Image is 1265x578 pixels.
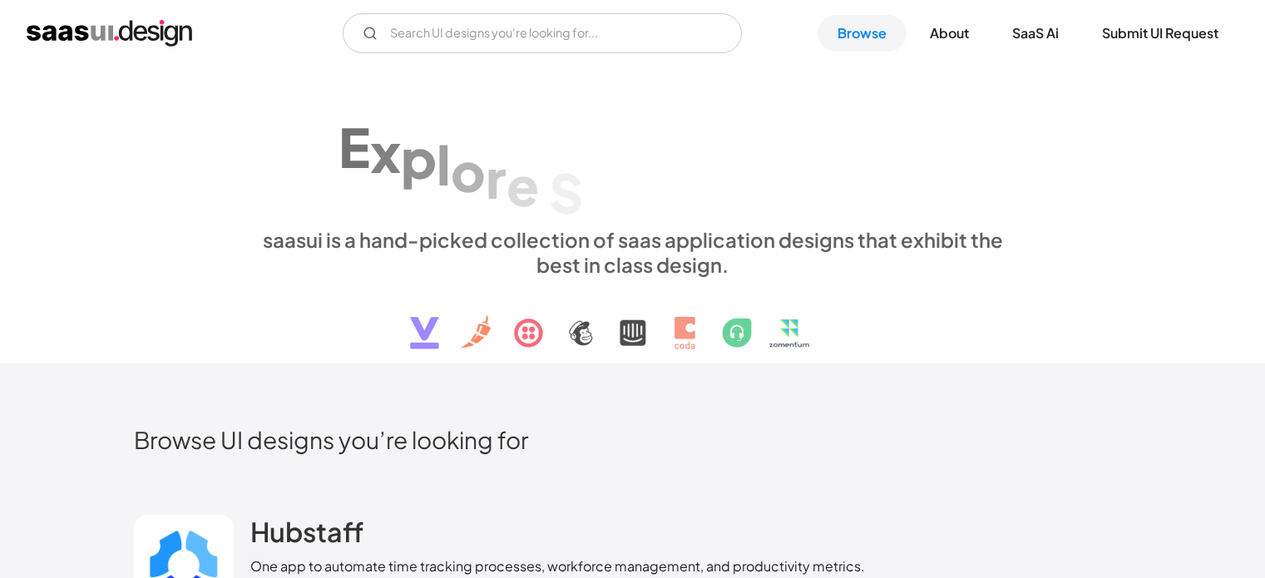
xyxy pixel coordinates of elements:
[338,115,370,179] div: E
[549,161,583,225] div: S
[250,83,1015,211] h1: Explore SaaS UI design patterns & interactions.
[370,120,401,184] div: x
[506,152,539,216] div: e
[381,277,885,363] img: text, icon, saas logo
[250,515,363,548] h2: Hubstaff
[343,13,742,53] input: Search UI designs you're looking for...
[437,131,451,195] div: l
[27,20,192,47] a: home
[818,15,907,52] a: Browse
[134,425,1132,454] h2: Browse UI designs you’re looking for
[250,556,865,576] div: One app to automate time tracking processes, workforce management, and productivity metrics.
[250,515,363,556] a: Hubstaff
[910,15,989,52] a: About
[486,146,506,210] div: r
[1082,15,1238,52] a: Submit UI Request
[451,138,486,202] div: o
[401,126,437,190] div: p
[343,13,742,53] form: Email Form
[250,227,1015,277] div: saasui is a hand-picked collection of saas application designs that exhibit the best in class des...
[992,15,1079,52] a: SaaS Ai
